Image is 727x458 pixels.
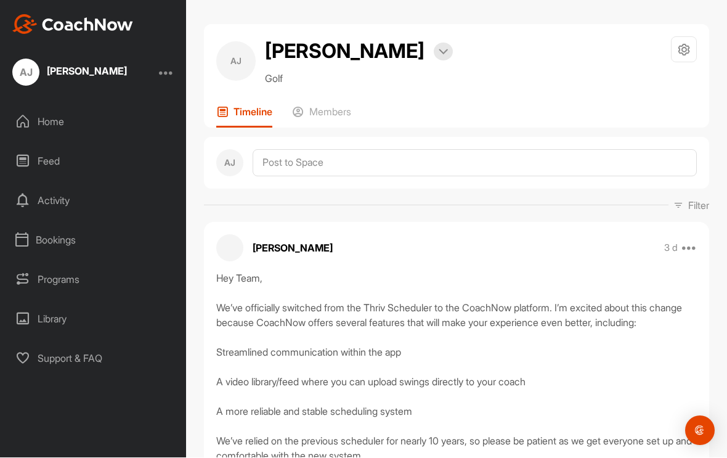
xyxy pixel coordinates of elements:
div: Feed [7,146,181,177]
p: Filter [688,198,709,213]
p: Golf [265,72,453,86]
p: Members [309,106,351,118]
div: Programs [7,264,181,295]
div: AJ [216,150,243,177]
div: Bookings [7,225,181,256]
div: Library [7,304,181,335]
p: [PERSON_NAME] [253,241,333,256]
div: Home [7,107,181,137]
img: CoachNow [12,15,133,35]
img: arrow-down [439,49,448,55]
p: Timeline [234,106,272,118]
div: AJ [12,59,39,86]
div: [PERSON_NAME] [47,67,127,76]
div: AJ [216,42,256,81]
p: 3 d [664,242,678,255]
h2: [PERSON_NAME] [265,37,424,67]
div: Support & FAQ [7,343,181,374]
div: Open Intercom Messenger [685,416,715,446]
div: Activity [7,186,181,216]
